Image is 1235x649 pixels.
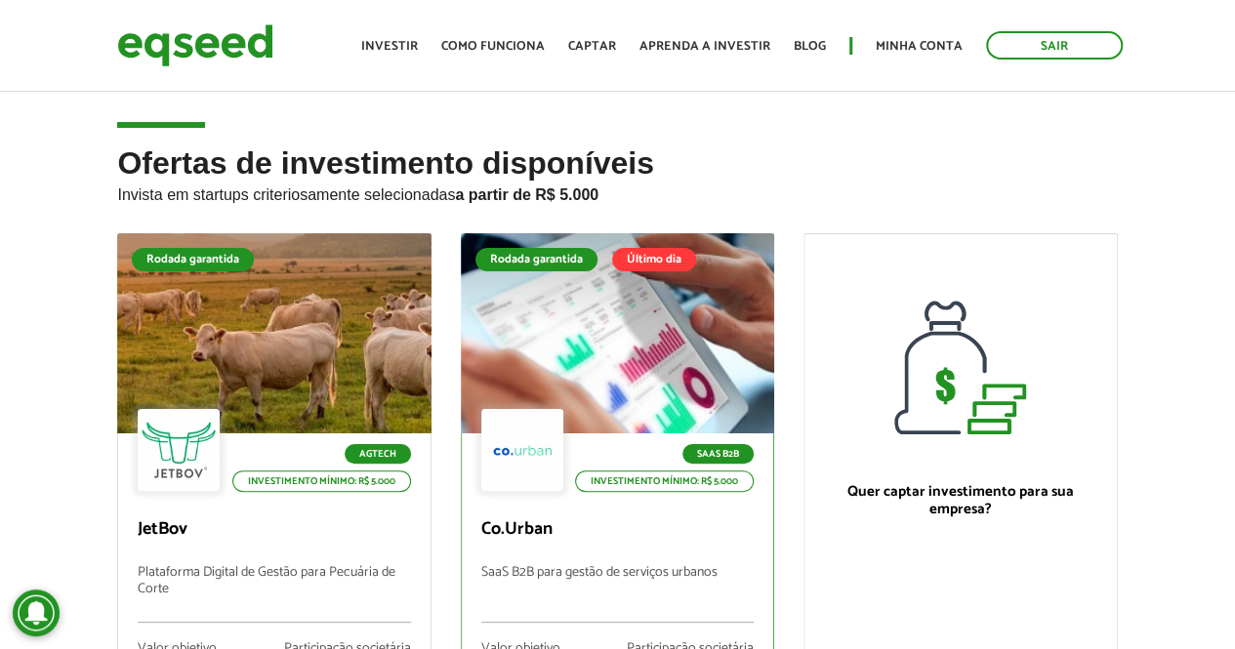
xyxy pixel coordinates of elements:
[132,248,254,271] div: Rodada garantida
[481,565,754,623] p: SaaS B2B para gestão de serviços urbanos
[138,565,410,623] p: Plataforma Digital de Gestão para Pecuária de Corte
[361,40,418,53] a: Investir
[475,248,597,271] div: Rodada garantida
[612,248,696,271] div: Último dia
[117,181,1117,204] p: Invista em startups criteriosamente selecionadas
[441,40,545,53] a: Como funciona
[824,483,1096,518] p: Quer captar investimento para sua empresa?
[876,40,963,53] a: Minha conta
[575,470,754,492] p: Investimento mínimo: R$ 5.000
[794,40,826,53] a: Blog
[481,519,754,541] p: Co.Urban
[568,40,616,53] a: Captar
[682,444,754,464] p: SaaS B2B
[117,146,1117,233] h2: Ofertas de investimento disponíveis
[986,31,1123,60] a: Sair
[232,470,411,492] p: Investimento mínimo: R$ 5.000
[455,186,598,203] strong: a partir de R$ 5.000
[639,40,770,53] a: Aprenda a investir
[345,444,411,464] p: Agtech
[117,20,273,71] img: EqSeed
[138,519,410,541] p: JetBov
